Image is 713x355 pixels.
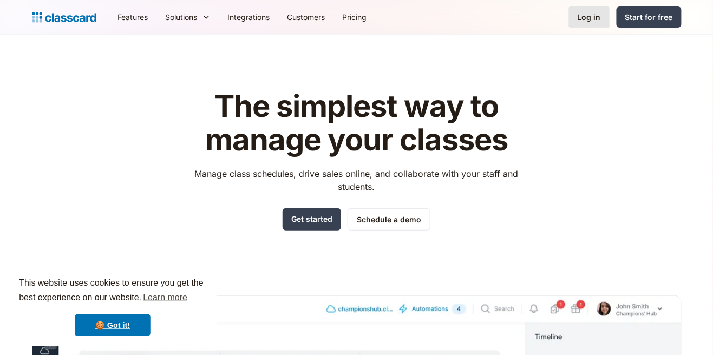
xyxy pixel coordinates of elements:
[32,10,96,25] a: home
[109,5,157,29] a: Features
[9,266,217,346] div: cookieconsent
[185,90,528,156] h1: The simplest way to manage your classes
[166,11,198,23] div: Solutions
[625,11,673,23] div: Start for free
[219,5,279,29] a: Integrations
[185,167,528,193] p: Manage class schedules, drive sales online, and collaborate with your staff and students.
[617,6,682,28] a: Start for free
[279,5,334,29] a: Customers
[157,5,219,29] div: Solutions
[334,5,376,29] a: Pricing
[568,6,610,28] a: Log in
[19,277,206,306] span: This website uses cookies to ensure you get the best experience on our website.
[75,314,151,336] a: dismiss cookie message
[578,11,601,23] div: Log in
[141,290,189,306] a: learn more about cookies
[283,208,341,231] a: Get started
[348,208,430,231] a: Schedule a demo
